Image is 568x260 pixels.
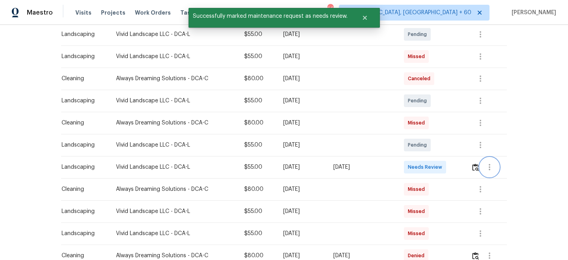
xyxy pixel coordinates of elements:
[408,207,428,215] span: Missed
[62,53,103,60] div: Landscaping
[472,164,479,171] img: Review Icon
[283,230,321,237] div: [DATE]
[116,185,232,193] div: Always Dreaming Solutions - DCA-C
[62,30,103,38] div: Landscaping
[471,158,480,177] button: Review Icon
[116,230,232,237] div: Vivid Landscape LLC - DCA-L
[408,97,430,105] span: Pending
[283,163,321,171] div: [DATE]
[283,97,321,105] div: [DATE]
[333,252,391,260] div: [DATE]
[408,252,428,260] span: Denied
[408,163,445,171] span: Needs Review
[62,75,103,83] div: Cleaning
[244,141,271,149] div: $55.00
[408,119,428,127] span: Missed
[283,252,321,260] div: [DATE]
[352,10,378,26] button: Close
[408,141,430,149] span: Pending
[283,185,321,193] div: [DATE]
[244,163,271,171] div: $55.00
[283,207,321,215] div: [DATE]
[283,75,321,83] div: [DATE]
[116,75,232,83] div: Always Dreaming Solutions - DCA-C
[283,53,321,60] div: [DATE]
[408,230,428,237] span: Missed
[62,185,103,193] div: Cleaning
[244,207,271,215] div: $55.00
[244,119,271,127] div: $80.00
[283,119,321,127] div: [DATE]
[283,30,321,38] div: [DATE]
[244,53,271,60] div: $55.00
[75,9,92,17] span: Visits
[333,163,391,171] div: [DATE]
[62,230,103,237] div: Landscaping
[408,30,430,38] span: Pending
[62,207,103,215] div: Landscaping
[244,97,271,105] div: $55.00
[62,252,103,260] div: Cleaning
[472,252,479,260] img: Review Icon
[116,163,232,171] div: Vivid Landscape LLC - DCA-L
[408,53,428,60] span: Missed
[408,75,433,83] span: Canceled
[189,8,352,24] span: Successfully marked maintenance request as needs review.
[244,252,271,260] div: $80.00
[116,119,232,127] div: Always Dreaming Solutions - DCA-C
[62,119,103,127] div: Cleaning
[135,9,171,17] span: Work Orders
[180,10,197,15] span: Tasks
[116,207,232,215] div: Vivid Landscape LLC - DCA-L
[346,9,471,17] span: [GEOGRAPHIC_DATA], [GEOGRAPHIC_DATA] + 60
[116,141,232,149] div: Vivid Landscape LLC - DCA-L
[27,9,53,17] span: Maestro
[408,185,428,193] span: Missed
[116,97,232,105] div: Vivid Landscape LLC - DCA-L
[62,97,103,105] div: Landscaping
[116,252,232,260] div: Always Dreaming Solutions - DCA-C
[327,5,333,13] div: 666
[101,9,125,17] span: Projects
[283,141,321,149] div: [DATE]
[244,230,271,237] div: $55.00
[244,75,271,83] div: $80.00
[244,185,271,193] div: $80.00
[244,30,271,38] div: $55.00
[116,53,232,60] div: Vivid Landscape LLC - DCA-L
[62,163,103,171] div: Landscaping
[508,9,556,17] span: [PERSON_NAME]
[62,141,103,149] div: Landscaping
[116,30,232,38] div: Vivid Landscape LLC - DCA-L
